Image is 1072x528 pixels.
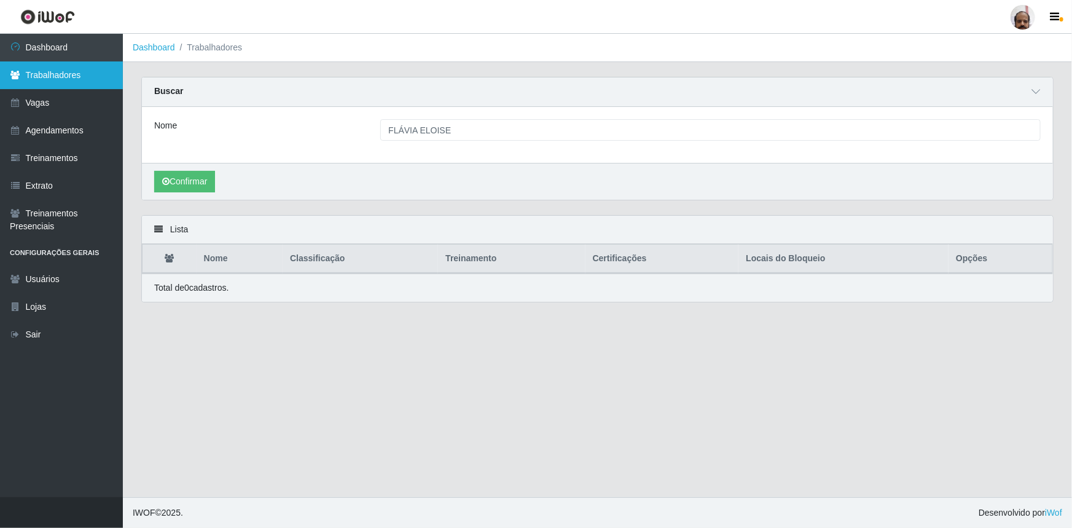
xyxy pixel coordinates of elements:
[283,245,438,274] th: Classificação
[154,282,229,294] p: Total de 0 cadastros.
[197,245,283,274] th: Nome
[20,9,75,25] img: CoreUI Logo
[154,171,215,192] button: Confirmar
[142,216,1053,244] div: Lista
[979,506,1062,519] span: Desenvolvido por
[1045,508,1062,518] a: iWof
[133,42,175,52] a: Dashboard
[154,119,177,132] label: Nome
[123,34,1072,62] nav: breadcrumb
[585,245,739,274] th: Certificações
[949,245,1052,274] th: Opções
[133,506,183,519] span: © 2025 .
[438,245,585,274] th: Treinamento
[380,119,1041,141] input: Digite o Nome...
[175,41,243,54] li: Trabalhadores
[154,86,183,96] strong: Buscar
[738,245,949,274] th: Locais do Bloqueio
[133,508,155,518] span: IWOF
